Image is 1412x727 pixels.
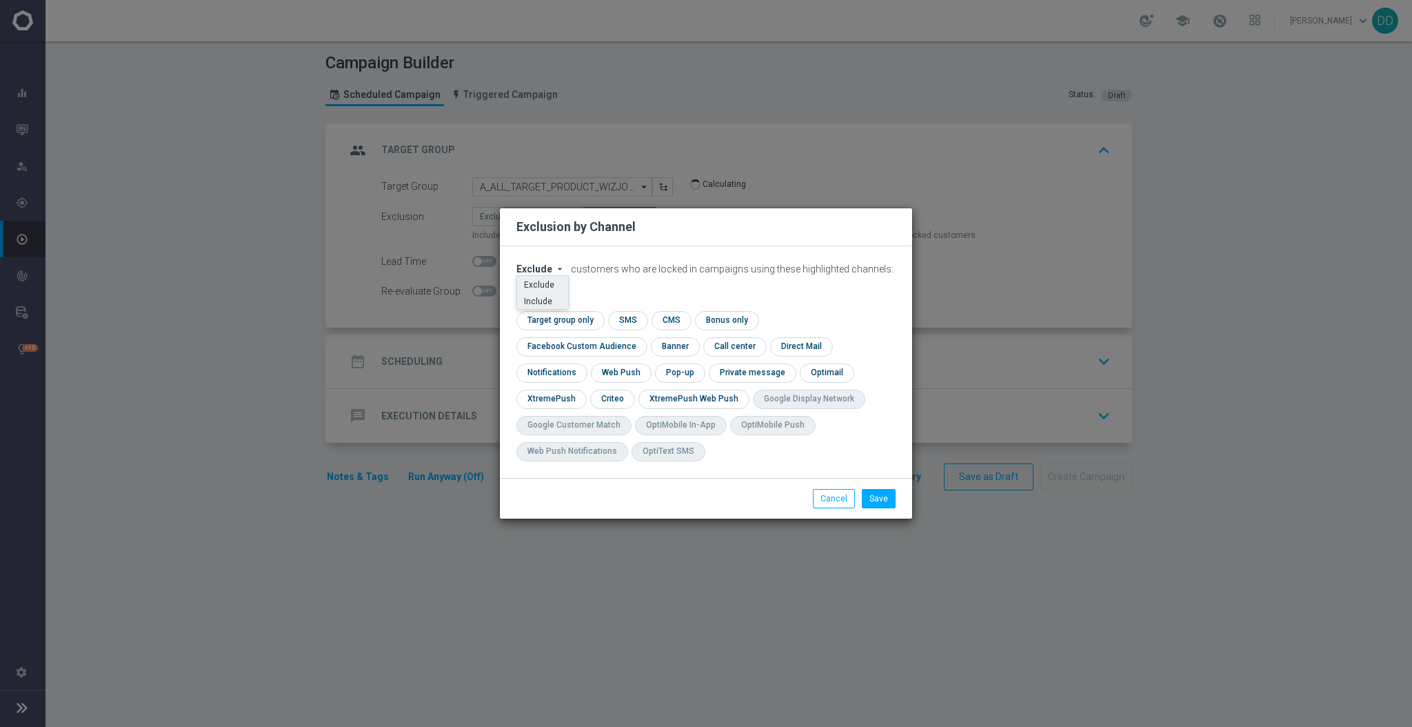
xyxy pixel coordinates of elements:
button: Cancel [813,489,855,508]
div: Google Customer Match [527,419,621,431]
h2: Exclusion by Channel [516,219,636,235]
div: OptiMobile Push [741,419,805,431]
div: Web Push Notifications [527,446,617,457]
button: Exclude arrow_drop_down [516,263,569,275]
ng-dropdown-panel: Options list [516,275,569,310]
div: OptiMobile In-App [646,419,716,431]
span: Exclude [516,263,552,275]
div: Google Display Network [764,393,854,405]
div: customers who are locked in campaigns using these highlighted channels: [516,263,896,275]
i: arrow_drop_down [554,263,565,275]
button: Save [862,489,896,508]
div: OptiText SMS [643,446,694,457]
